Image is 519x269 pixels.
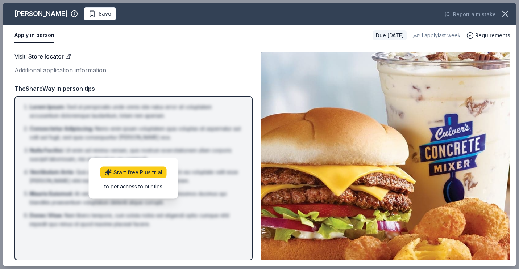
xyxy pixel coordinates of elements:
[100,183,167,190] div: to get access to our tips
[30,191,73,197] span: Mauris Euismod :
[99,9,111,18] span: Save
[14,65,253,75] div: Additional application information
[373,30,407,40] div: Due [DATE]
[14,28,54,43] button: Apply in person
[30,212,63,218] span: Donec Vitae :
[100,167,167,178] a: Start free Plus trial
[30,125,94,132] span: Consectetur Adipiscing :
[30,189,242,207] li: At vero eos et accusamus et iusto odio dignissimos ducimus qui blanditiis praesentium voluptatum ...
[14,52,253,61] div: Visit :
[30,124,242,142] li: Nemo enim ipsam voluptatem quia voluptas sit aspernatur aut odit aut fugit, sed quia consequuntur...
[412,31,461,40] div: 1 apply last week
[475,31,510,40] span: Requirements
[30,169,75,175] span: Vestibulum Ante :
[30,168,242,185] li: Quis autem vel eum iure reprehenderit qui in ea voluptate velit esse [PERSON_NAME] nihil molestia...
[84,7,116,20] button: Save
[30,211,242,229] li: Nam libero tempore, cum soluta nobis est eligendi optio cumque nihil impedit quo minus id quod ma...
[261,52,510,260] img: Image for Culver's
[444,10,496,19] button: Report a mistake
[30,104,65,110] span: Lorem Ipsum :
[14,8,68,20] div: [PERSON_NAME]
[14,84,253,93] div: TheShareWay in person tips
[30,103,242,120] li: Sed ut perspiciatis unde omnis iste natus error sit voluptatem accusantium doloremque laudantium,...
[30,146,242,163] li: Ut enim ad minima veniam, quis nostrum exercitationem ullam corporis suscipit laboriosam, nisi ut...
[30,147,64,153] span: Nulla Facilisi :
[466,31,510,40] button: Requirements
[28,52,71,61] a: Store locator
